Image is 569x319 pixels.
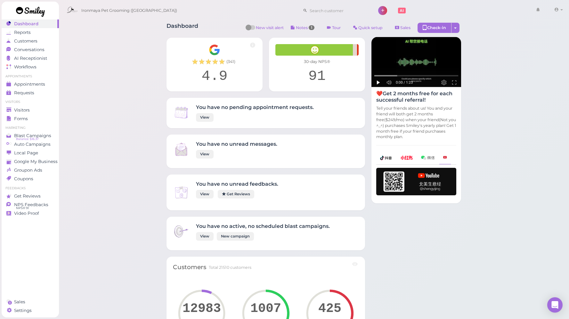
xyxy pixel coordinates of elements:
[2,114,59,123] a: Forms
[2,80,59,89] a: Appointments
[376,90,456,103] h4: ❤️Get 2 months free for each successful referral!
[14,193,41,199] span: Get Reviews
[2,89,59,97] a: Requests
[2,63,59,71] a: Workflows
[256,25,284,35] span: New visit alert
[14,56,47,61] span: AI Receptionist
[2,298,59,306] a: Sales
[14,30,31,35] span: Reports
[14,38,37,44] span: Customers
[14,142,51,147] span: Auto Campaigns
[2,157,59,166] a: Google My Business
[14,176,33,182] span: Coupons
[226,59,235,65] span: ( 341 )
[547,297,563,313] div: Open Intercom Messenger
[217,232,254,241] a: New campaign
[2,166,59,175] a: Groupon Ads
[2,306,59,315] a: Settings
[14,90,34,96] span: Requests
[2,192,59,200] a: Get Reviews
[401,156,413,160] img: xhs-786d23addd57f6a2be217d5a65f4ab6b.png
[16,136,39,142] span: Balance: $16.37
[14,133,51,138] span: Blast Campaigns
[14,211,39,216] span: Video Proof
[2,106,59,114] a: Visitors
[14,299,25,305] span: Sales
[173,104,190,121] img: Inbox
[196,223,330,229] h4: You have no active, no scheduled blast campaigns.
[14,82,45,87] span: Appointments
[2,45,59,54] a: Conversations
[209,44,220,56] img: Google__G__Logo-edd0e34f60d7ca4a2f4ece79cff21ae3.svg
[14,64,37,70] span: Workflows
[196,181,278,187] h4: You have no unread feedbacks.
[196,104,314,110] h4: You have no pending appointment requests.
[196,113,214,122] a: View
[2,149,59,157] a: Local Page
[14,107,30,113] span: Visitors
[196,190,214,198] a: View
[14,116,28,121] span: Forms
[2,19,59,28] a: Dashboard
[173,263,206,272] div: Customers
[167,23,198,35] h1: Dashboard
[173,68,256,85] div: 4.9
[14,202,48,207] span: NPS Feedbacks
[2,186,59,191] li: Feedbacks
[307,5,370,16] input: Search customer
[321,23,346,33] a: Tour
[209,265,251,270] div: Total 21510 customers
[14,150,38,156] span: Local Page
[2,28,59,37] a: Reports
[348,23,388,33] a: Quick setup
[309,25,314,30] span: 1
[14,308,32,313] span: Settings
[371,37,461,87] img: AI receptionist
[421,156,435,160] img: wechat-a99521bb4f7854bbf8f190d1356e2cdb.png
[196,141,277,147] h4: You have no unread messages.
[14,47,45,52] span: Conversations
[390,23,416,33] a: Sales
[275,59,359,65] div: 30-day NPS®
[2,100,59,104] li: Visitors
[2,37,59,45] a: Customers
[173,223,190,240] img: Inbox
[81,2,177,19] span: Ironmaya Pet Grooming ([GEOGRAPHIC_DATA])
[196,232,214,241] a: View
[14,21,38,27] span: Dashboard
[376,168,456,195] img: youtube-h-92280983ece59b2848f85fc261e8ffad.png
[218,190,254,198] a: Get Reviews
[275,68,359,85] div: 91
[285,23,320,33] button: Notes 1
[2,126,59,130] li: Marketing
[2,140,59,149] a: Auto Campaigns
[14,167,42,173] span: Groupon Ads
[376,105,456,140] p: Tell your friends about us! You and your friend will both get 2 months free($249/mo) when your fr...
[2,131,59,140] a: Blast Campaigns Balance: $16.37
[173,141,190,158] img: Inbox
[2,74,59,79] li: Appointments
[16,206,29,211] span: NPS® 91
[2,200,59,209] a: NPS Feedbacks NPS® 91
[2,175,59,183] a: Coupons
[2,54,59,63] a: AI Receptionist
[380,156,392,160] img: douyin-2727e60b7b0d5d1bbe969c21619e8014.png
[14,159,58,164] span: Google My Business
[173,184,190,201] img: Inbox
[2,209,59,218] a: Video Proof
[400,25,410,30] span: Sales
[196,150,214,159] a: View
[418,23,451,33] div: Check-in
